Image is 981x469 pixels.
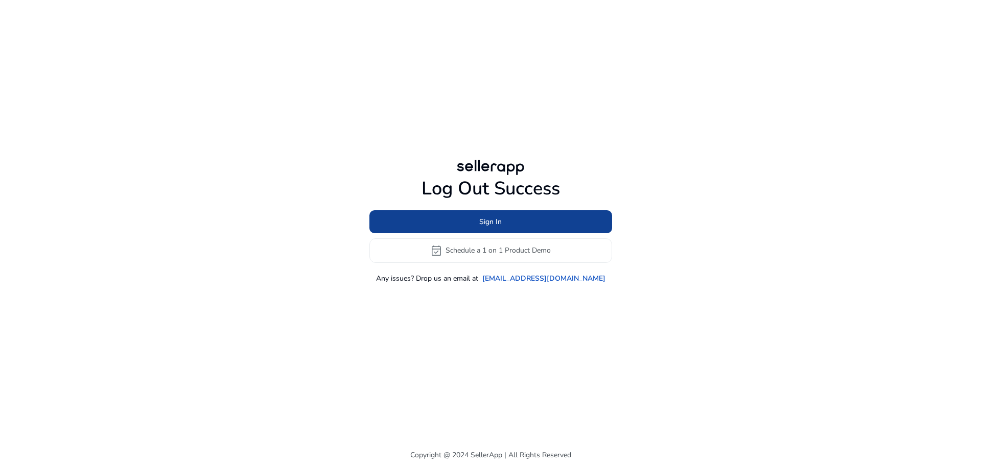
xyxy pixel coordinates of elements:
a: [EMAIL_ADDRESS][DOMAIN_NAME] [482,273,605,284]
span: event_available [430,244,442,257]
span: Sign In [479,216,502,227]
h1: Log Out Success [369,178,612,200]
button: event_availableSchedule a 1 on 1 Product Demo [369,238,612,263]
button: Sign In [369,210,612,233]
p: Any issues? Drop us an email at [376,273,478,284]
